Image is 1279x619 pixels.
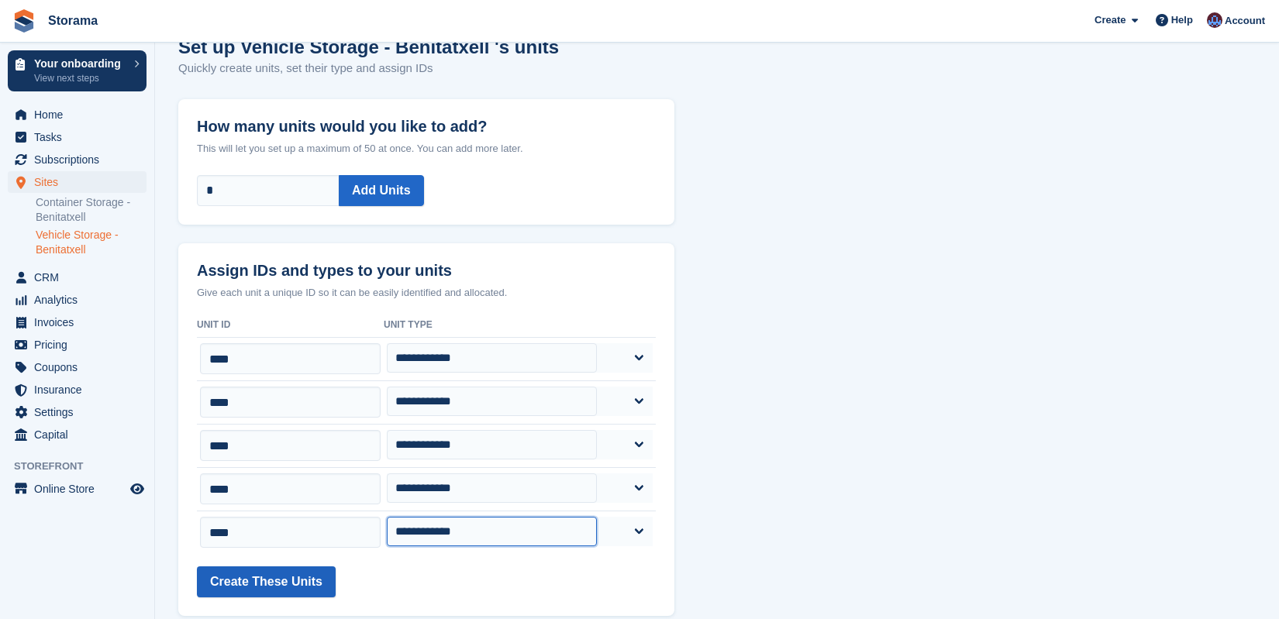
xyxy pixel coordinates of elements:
a: menu [8,311,147,333]
span: Tasks [34,126,127,148]
strong: Assign IDs and types to your units [197,262,452,280]
button: Create These Units [197,566,336,597]
a: menu [8,149,147,170]
a: menu [8,424,147,445]
span: Home [34,104,127,126]
span: Analytics [34,289,127,311]
a: menu [8,356,147,378]
a: menu [8,126,147,148]
p: Quickly create units, set their type and assign IDs [178,60,559,77]
span: Settings [34,401,127,423]
a: menu [8,401,147,423]
a: Vehicle Storage - Benitatxell [36,228,147,257]
a: menu [8,267,147,288]
th: Unit ID [197,313,384,338]
a: menu [8,104,147,126]
th: Unit Type [384,313,656,338]
span: Invoices [34,311,127,333]
span: Coupons [34,356,127,378]
img: stora-icon-8386f47178a22dfd0bd8f6a31ec36ba5ce8667c1dd55bd0f319d3a0aa187defe.svg [12,9,36,33]
span: CRM [34,267,127,288]
span: Capital [34,424,127,445]
a: Container Storage - Benitatxell [36,195,147,225]
a: menu [8,171,147,193]
span: Create [1095,12,1126,28]
a: menu [8,379,147,401]
p: View next steps [34,71,126,85]
p: Your onboarding [34,58,126,69]
span: Insurance [34,379,127,401]
a: Your onboarding View next steps [8,50,147,91]
a: menu [8,478,147,500]
span: Online Store [34,478,127,500]
span: Subscriptions [34,149,127,170]
span: Help [1171,12,1193,28]
a: menu [8,334,147,356]
p: Give each unit a unique ID so it can be easily identified and allocated. [197,285,656,301]
span: Sites [34,171,127,193]
a: Storama [42,8,104,33]
span: Account [1225,13,1265,29]
p: This will let you set up a maximum of 50 at once. You can add more later. [197,141,656,156]
h1: Set up Vehicle Storage - Benitatxell 's units [178,36,559,57]
label: How many units would you like to add? [197,99,656,136]
span: Storefront [14,459,154,474]
a: menu [8,289,147,311]
button: Add Units [339,175,424,206]
img: Hannah Fordham [1207,12,1222,28]
span: Pricing [34,334,127,356]
a: Preview store [128,480,147,498]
